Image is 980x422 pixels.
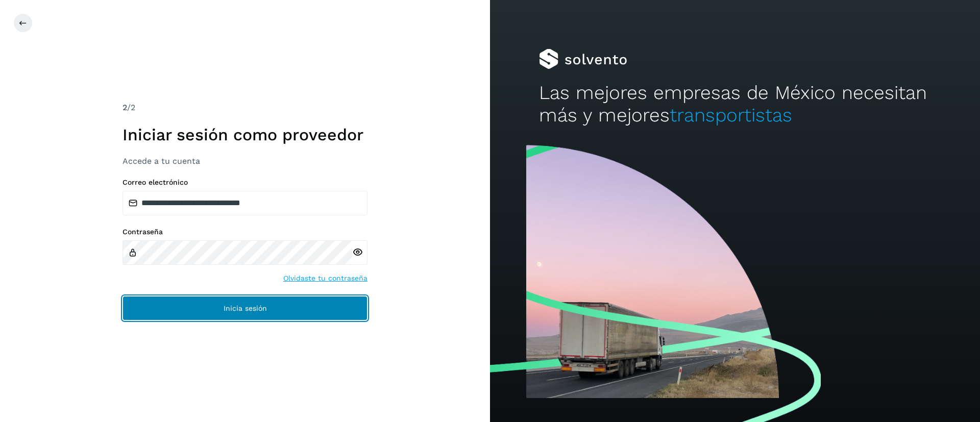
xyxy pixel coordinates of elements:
[122,156,367,166] h3: Accede a tu cuenta
[122,296,367,320] button: Inicia sesión
[122,103,127,112] span: 2
[283,273,367,284] a: Olvidaste tu contraseña
[122,178,367,187] label: Correo electrónico
[122,102,367,114] div: /2
[224,305,267,312] span: Inicia sesión
[670,104,792,126] span: transportistas
[122,228,367,236] label: Contraseña
[539,82,931,127] h2: Las mejores empresas de México necesitan más y mejores
[122,125,367,144] h1: Iniciar sesión como proveedor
